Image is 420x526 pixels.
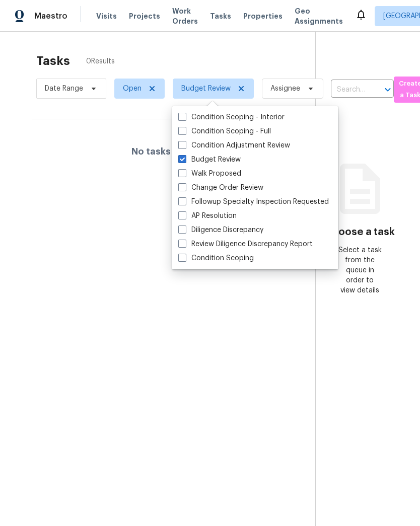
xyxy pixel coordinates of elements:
h4: No tasks found [131,146,200,157]
label: Change Order Review [178,183,263,193]
label: Walk Proposed [178,169,241,179]
span: Visits [96,11,117,21]
span: Work Orders [172,6,198,26]
label: Review Diligence Discrepancy Report [178,239,313,249]
span: Open [123,84,142,94]
label: Diligence Discrepancy [178,225,263,235]
span: Geo Assignments [295,6,343,26]
button: Open [381,83,395,97]
label: Budget Review [178,155,241,165]
label: AP Resolution [178,211,237,221]
span: Tasks [210,13,231,20]
h2: Tasks [36,56,70,66]
span: Budget Review [181,84,231,94]
span: Maestro [34,11,67,21]
span: 0 Results [86,56,115,66]
label: Condition Scoping [178,253,254,263]
label: Condition Scoping - Interior [178,112,285,122]
div: Select a task from the queue in order to view details [338,245,382,295]
h3: Choose a task [325,227,395,237]
span: Date Range [45,84,83,94]
label: Condition Scoping - Full [178,126,271,136]
input: Search by address [331,82,366,98]
label: Condition Adjustment Review [178,140,290,151]
span: Assignee [270,84,300,94]
span: Properties [243,11,283,21]
label: Followup Specialty Inspection Requested [178,197,329,207]
span: Projects [129,11,160,21]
